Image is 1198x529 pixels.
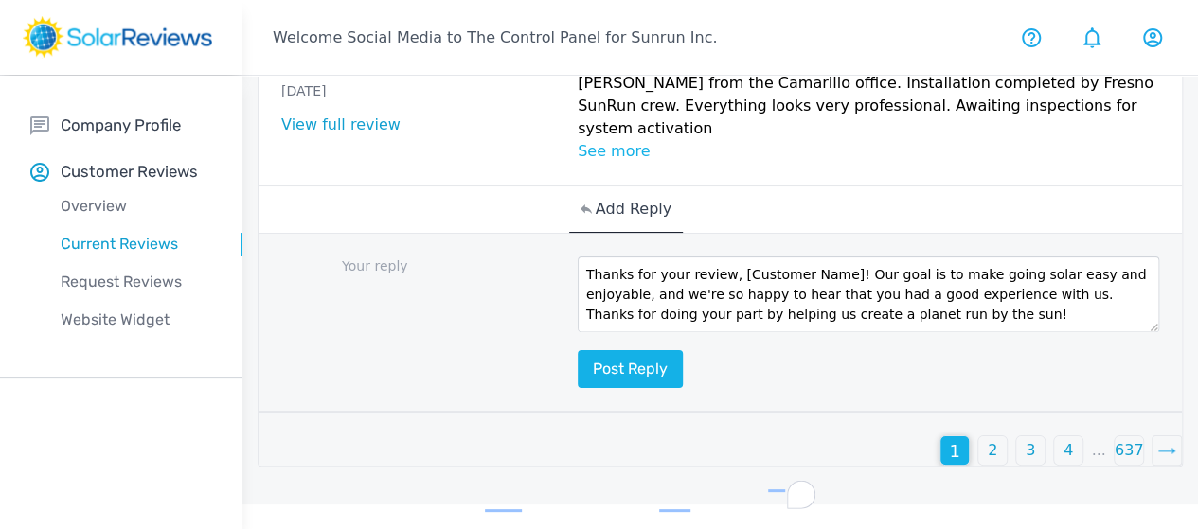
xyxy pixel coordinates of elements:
[30,187,242,225] a: Overview
[596,198,671,220] p: Add Reply
[281,115,401,133] a: View full review
[988,439,997,462] p: 2
[30,195,242,218] p: Overview
[1115,439,1144,462] p: 637
[61,114,181,137] p: Company Profile
[30,233,242,256] p: Current Reviews
[281,256,566,276] p: Your reply
[578,350,683,388] button: Post reply
[30,271,242,293] p: Request Reviews
[30,309,242,331] p: Website Widget
[30,301,242,339] a: Website Widget
[30,263,242,301] a: Request Reviews
[949,438,959,464] p: 1
[578,49,1159,140] p: Installation was amazing. Design and planning was coordinated by [PERSON_NAME] from the Camarillo...
[1026,439,1035,462] p: 3
[1091,439,1105,462] p: ...
[61,160,198,184] p: Customer Reviews
[281,83,326,98] span: [DATE]
[273,26,717,49] p: Welcome Social Media to The Control Panel for Sunrun Inc.
[578,256,1159,332] textarea: To enrich screen reader interactions, please activate Accessibility in Grammarly extension settings
[1064,439,1073,462] p: 4
[578,140,1159,163] p: See more
[30,225,242,263] a: Current Reviews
